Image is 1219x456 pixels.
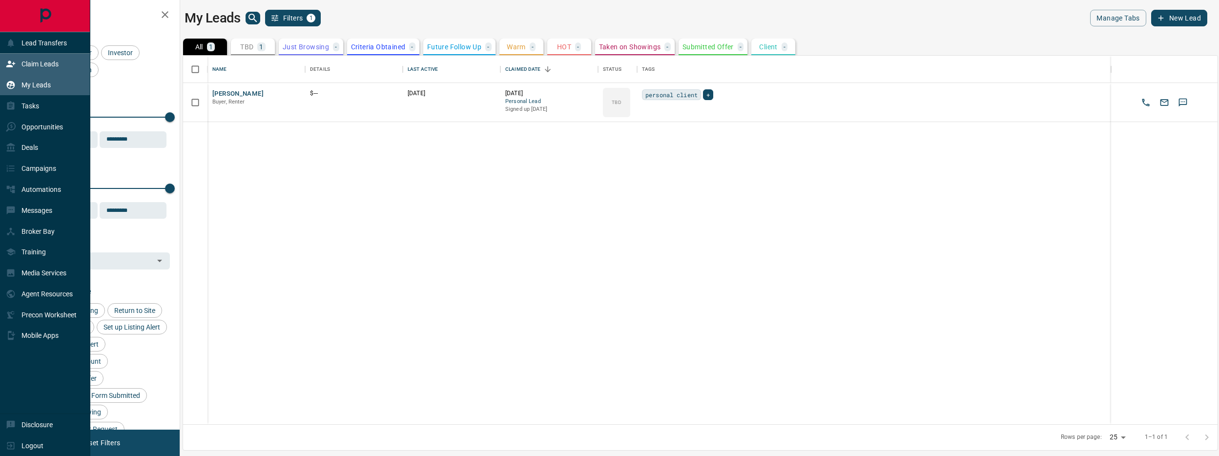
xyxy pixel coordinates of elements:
div: Tags [637,56,1111,83]
p: Warm [507,43,526,50]
p: - [411,43,413,50]
div: Return to Site [107,303,162,318]
p: 1 [209,43,213,50]
p: [DATE] [408,89,496,98]
h2: Filters [31,10,170,21]
p: Rows per page: [1061,433,1102,441]
button: Reset Filters [74,435,126,451]
div: Tags [642,56,655,83]
div: Details [305,56,403,83]
p: - [532,43,534,50]
p: - [577,43,579,50]
p: Future Follow Up [427,43,481,50]
button: Manage Tabs [1090,10,1146,26]
svg: Email [1159,98,1169,107]
span: Return to Site [111,307,159,314]
div: Name [207,56,305,83]
div: Last Active [408,56,438,83]
button: Open [153,254,166,268]
button: Call [1138,95,1153,110]
button: Filters1 [265,10,321,26]
p: TBD [240,43,253,50]
p: HOT [557,43,571,50]
p: Criteria Obtained [351,43,406,50]
div: Status [603,56,621,83]
p: 1–1 of 1 [1145,433,1168,441]
p: - [740,43,742,50]
p: - [666,43,668,50]
button: Email [1157,95,1172,110]
p: - [784,43,785,50]
span: Set up Listing Alert [100,323,164,331]
span: personal client [645,90,698,100]
span: Buyer, Renter [212,99,245,105]
p: Client [759,43,777,50]
span: Personal Lead [505,98,593,106]
p: Submitted Offer [682,43,734,50]
div: 25 [1106,430,1129,444]
div: Investor [101,45,140,60]
p: 1 [259,43,263,50]
div: Claimed Date [500,56,598,83]
button: New Lead [1151,10,1207,26]
div: Set up Listing Alert [97,320,167,334]
p: TBD [612,99,621,106]
p: [DATE] [505,89,593,98]
span: Investor [104,49,136,57]
div: Name [212,56,227,83]
svg: Call [1141,98,1151,107]
p: - [335,43,337,50]
div: Details [310,56,330,83]
p: Taken on Showings [599,43,661,50]
div: Last Active [403,56,500,83]
h1: My Leads [185,10,241,26]
p: - [487,43,489,50]
span: 1 [308,15,314,21]
p: Signed up [DATE] [505,105,593,113]
span: + [706,90,710,100]
p: Just Browsing [283,43,329,50]
p: $--- [310,89,398,98]
div: Status [598,56,637,83]
button: Sort [541,62,555,76]
button: search button [246,12,260,24]
button: [PERSON_NAME] [212,89,264,99]
svg: Sms [1178,98,1188,107]
button: SMS [1176,95,1190,110]
p: All [195,43,203,50]
div: + [703,89,713,100]
div: Claimed Date [505,56,541,83]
